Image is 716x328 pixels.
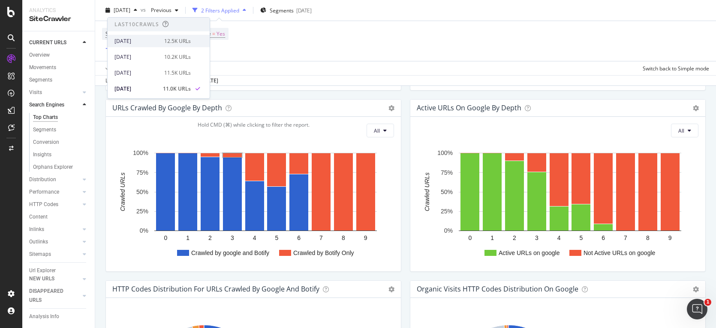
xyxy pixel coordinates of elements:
[441,188,453,195] text: 50%
[29,287,80,305] a: DISAPPEARED URLS
[257,3,315,17] button: Segments[DATE]
[164,234,168,241] text: 0
[33,163,89,172] a: Orphans Explorer
[212,30,215,37] span: =
[437,150,453,157] text: 100%
[535,234,539,241] text: 3
[388,286,394,292] i: Options
[114,37,159,45] div: [DATE]
[33,138,89,147] a: Conversion
[33,125,89,134] a: Segments
[29,266,56,275] div: Url Explorer
[643,64,709,72] div: Switch back to Simple mode
[112,283,319,295] h4: HTTP Codes Distribution For URLs Crawled by google and Botify
[105,77,218,85] div: Log Files Data retrieved from to
[189,3,250,17] button: 2 Filters Applied
[417,283,578,295] h4: Organic Visits HTTP Codes Distribution on google
[119,173,126,211] text: Crawled URLs
[624,234,627,241] text: 7
[29,225,44,234] div: Inlinks
[444,228,453,234] text: 0%
[342,234,345,241] text: 8
[29,188,59,197] div: Performance
[29,100,80,109] a: Search Engines
[102,61,127,75] button: Apply
[29,175,80,184] a: Distribution
[201,6,239,14] div: 2 Filters Applied
[296,6,312,14] div: [DATE]
[136,208,148,215] text: 25%
[704,299,711,306] span: 1
[584,249,656,256] text: Not Active URLs on google
[417,102,521,114] h4: Active URLs on google by depth
[29,63,89,72] a: Movements
[29,250,80,259] a: Sitemaps
[105,30,140,37] span: Search Engine
[29,188,80,197] a: Performance
[147,6,171,14] span: Previous
[102,44,136,54] button: Add Filter
[29,200,58,209] div: HTTP Codes
[29,213,48,222] div: Content
[114,53,159,61] div: [DATE]
[217,28,225,40] span: Yes
[441,169,453,176] text: 75%
[113,144,391,264] svg: A chart.
[114,6,130,14] span: 2025 Aug. 31st
[29,213,89,222] a: Content
[687,299,707,319] iframe: Intercom live chat
[270,6,294,14] span: Segments
[602,234,605,241] text: 6
[114,69,159,77] div: [DATE]
[367,124,394,137] button: All
[374,127,380,134] span: All
[29,76,89,85] a: Segments
[114,85,158,93] div: [DATE]
[678,127,684,134] span: All
[441,208,453,215] text: 25%
[29,14,88,24] div: SiteCrawler
[141,6,147,13] span: vs
[29,274,54,283] div: NEW URLS
[580,234,583,241] text: 5
[557,234,561,241] text: 4
[163,85,191,93] div: 11.0K URLs
[33,150,51,159] div: Insights
[388,105,394,111] i: Options
[29,237,48,246] div: Outlinks
[29,38,80,47] a: CURRENT URLS
[469,234,472,241] text: 0
[112,102,222,114] h4: URLs Crawled by google by depth
[133,150,148,157] text: 100%
[29,51,89,60] a: Overview
[29,225,80,234] a: Inlinks
[319,234,323,241] text: 7
[29,7,88,14] div: Analytics
[646,234,650,241] text: 8
[29,274,80,283] a: NEW URLS
[513,234,516,241] text: 2
[29,63,56,72] div: Movements
[164,53,191,61] div: 10.2K URLs
[33,125,56,134] div: Segments
[29,100,64,109] div: Search Engines
[147,3,182,17] button: Previous
[33,113,58,122] div: Top Charts
[29,237,80,246] a: Outlinks
[693,286,699,292] i: Options
[191,249,269,256] text: Crawled by google and Botify
[297,234,301,241] text: 6
[253,234,256,241] text: 4
[29,175,56,184] div: Distribution
[136,188,148,195] text: 50%
[417,144,695,264] svg: A chart.
[275,234,279,241] text: 5
[208,234,212,241] text: 2
[671,124,698,137] button: All
[29,312,59,321] div: Analysis Info
[164,69,191,77] div: 11.5K URLs
[29,38,66,47] div: CURRENT URLS
[490,234,494,241] text: 1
